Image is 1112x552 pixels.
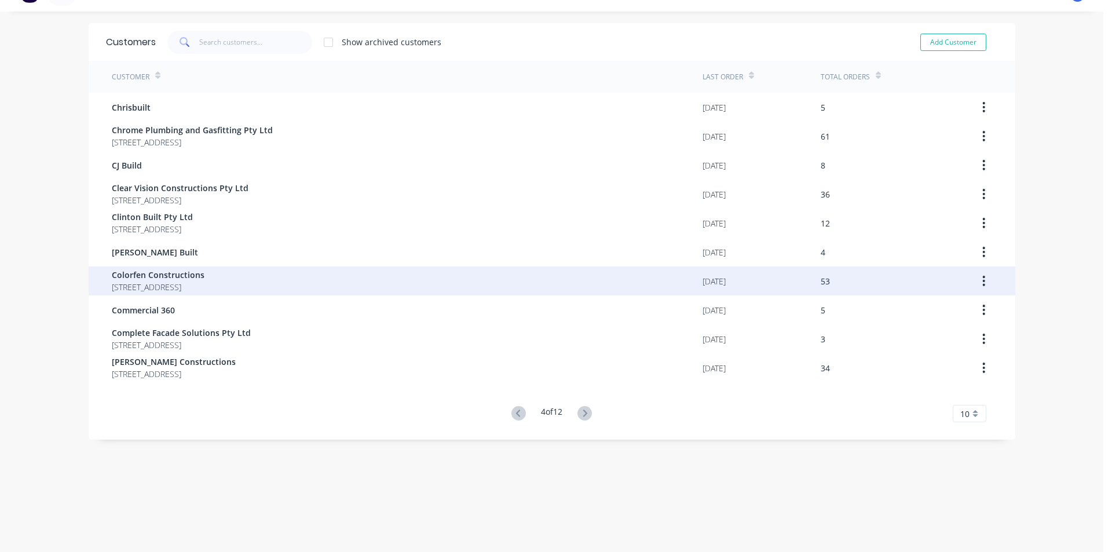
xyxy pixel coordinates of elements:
span: Clinton Built Pty Ltd [112,211,193,223]
span: CJ Build [112,159,142,171]
div: [DATE] [703,188,726,200]
span: [PERSON_NAME] Constructions [112,356,236,368]
span: Chrisbuilt [112,101,151,114]
span: [PERSON_NAME] Built [112,246,198,258]
div: 36 [821,188,830,200]
div: 12 [821,217,830,229]
div: 8 [821,159,825,171]
span: Colorfen Constructions [112,269,204,281]
div: [DATE] [703,159,726,171]
div: [DATE] [703,275,726,287]
span: [STREET_ADDRESS] [112,281,204,293]
span: [STREET_ADDRESS] [112,223,193,235]
span: [STREET_ADDRESS] [112,339,251,351]
div: [DATE] [703,362,726,374]
span: Complete Facade Solutions Pty Ltd [112,327,251,339]
div: 53 [821,275,830,287]
div: 5 [821,304,825,316]
span: Commercial 360 [112,304,175,316]
div: [DATE] [703,333,726,345]
span: 10 [960,408,970,420]
div: Last Order [703,72,743,82]
div: [DATE] [703,130,726,142]
div: 4 of 12 [541,405,562,422]
div: 61 [821,130,830,142]
span: Chrome Plumbing and Gasfitting Pty Ltd [112,124,273,136]
div: 34 [821,362,830,374]
div: 5 [821,101,825,114]
span: [STREET_ADDRESS] [112,194,248,206]
button: Add Customer [920,34,986,51]
div: [DATE] [703,304,726,316]
div: [DATE] [703,246,726,258]
div: Show archived customers [342,36,441,48]
div: Total Orders [821,72,870,82]
span: Clear Vision Constructions Pty Ltd [112,182,248,194]
div: Customer [112,72,149,82]
div: Customers [106,35,156,49]
input: Search customers... [199,31,312,54]
div: 4 [821,246,825,258]
div: 3 [821,333,825,345]
div: [DATE] [703,101,726,114]
span: [STREET_ADDRESS] [112,368,236,380]
div: [DATE] [703,217,726,229]
span: [STREET_ADDRESS] [112,136,273,148]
